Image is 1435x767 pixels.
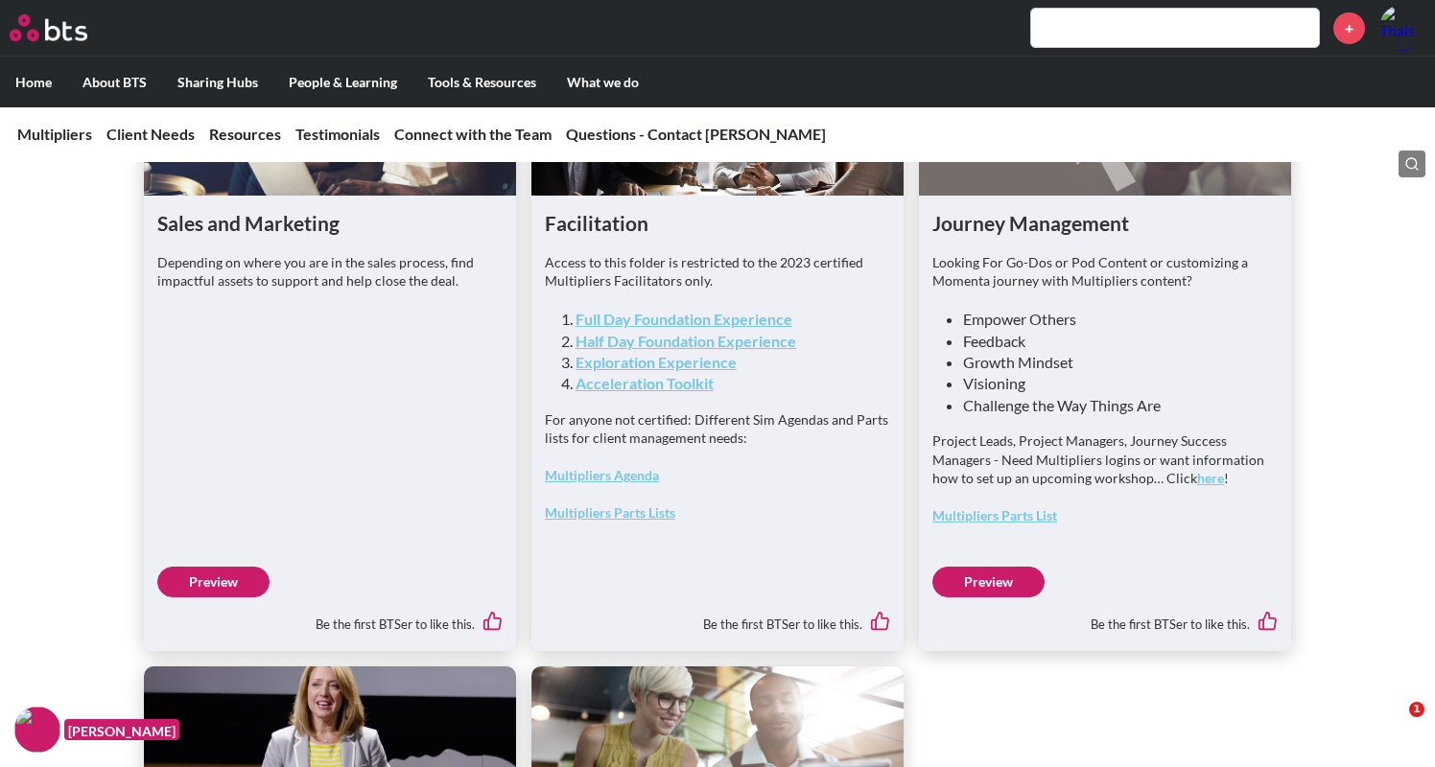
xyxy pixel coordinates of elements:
[576,353,737,371] a: Exploration Experience
[64,719,179,741] figcaption: [PERSON_NAME]
[1370,702,1416,748] iframe: Intercom live chat
[295,125,380,143] a: Testimonials
[10,14,87,41] img: BTS Logo
[576,374,714,392] a: Acceleration Toolkit
[412,58,552,107] label: Tools & Resources
[162,58,273,107] label: Sharing Hubs
[932,209,1278,237] h1: Journey Management
[273,58,412,107] label: People & Learning
[106,125,195,143] a: Client Needs
[545,253,890,291] p: Access to this folder is restricted to the 2023 certified Multipliers Facilitators only.
[1379,5,1425,51] img: Thais Cardoso
[552,58,654,107] label: What we do
[394,125,552,143] a: Connect with the Team
[157,567,270,597] a: Preview
[67,58,162,107] label: About BTS
[1409,702,1424,717] span: 1
[963,309,1262,330] li: Empower Others
[545,467,659,483] a: Multipliers Agenda
[157,597,503,638] div: Be the first BTSer to like this.
[545,504,675,521] a: Multipliers Parts Lists
[209,125,281,143] a: Resources
[576,310,792,328] a: Full Day Foundation Experience
[1333,12,1365,44] a: +
[963,352,1262,373] li: Growth Mindset
[10,14,123,41] a: Go home
[1197,470,1224,486] a: here
[932,567,1045,597] a: Preview
[17,125,92,143] a: Multipliers
[963,331,1262,352] li: Feedback
[545,597,890,638] div: Be the first BTSer to like this.
[576,332,796,350] a: Half Day Foundation Experience
[932,431,1278,488] p: Project Leads, Project Managers, Journey Success Managers - Need Multipliers logins or want infor...
[963,395,1262,416] li: Challenge the Way Things Are
[157,253,503,291] p: Depending on where you are in the sales process, find impactful assets to support and help close ...
[963,373,1262,394] li: Visioning
[157,209,503,237] h1: Sales and Marketing
[566,125,826,143] a: Questions - Contact [PERSON_NAME]
[545,410,890,448] p: For anyone not certified: Different Sim Agendas and Parts lists for client management needs:
[932,253,1278,291] p: Looking For Go-Dos or Pod Content or customizing a Momenta journey with Multipliers content?
[932,507,1057,523] a: Multipliers Parts List
[932,597,1278,638] div: Be the first BTSer to like this.
[545,209,890,237] h1: Facilitation
[14,707,60,753] img: F
[1379,5,1425,51] a: Profile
